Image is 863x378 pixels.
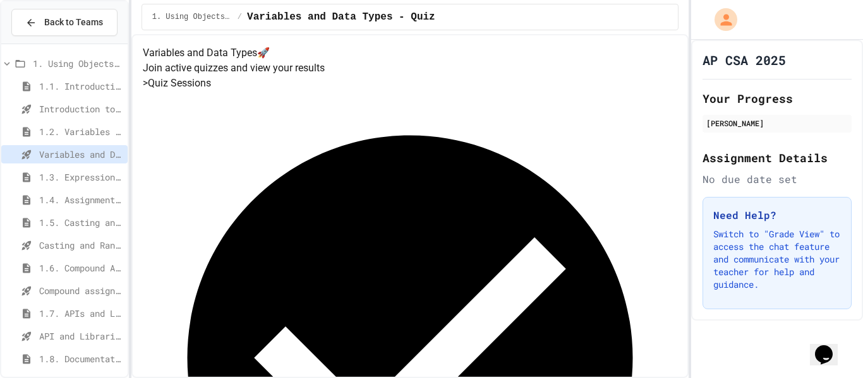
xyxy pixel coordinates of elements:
[703,172,852,187] div: No due date set
[39,307,123,320] span: 1.7. APIs and Libraries
[713,208,841,223] h3: Need Help?
[703,90,852,107] h2: Your Progress
[238,12,242,22] span: /
[44,16,103,29] span: Back to Teams
[143,61,678,76] p: Join active quizzes and view your results
[701,5,740,34] div: My Account
[152,12,232,22] span: 1. Using Objects and Methods
[143,76,678,91] h5: > Quiz Sessions
[713,228,841,291] p: Switch to "Grade View" to access the chat feature and communicate with your teacher for help and ...
[39,80,123,93] span: 1.1. Introduction to Algorithms, Programming, and Compilers
[39,125,123,138] span: 1.2. Variables and Data Types
[39,352,123,365] span: 1.8. Documentation with Comments and Preconditions
[143,45,678,61] h4: Variables and Data Types 🚀
[39,261,123,275] span: 1.6. Compound Assignment Operators
[39,148,123,161] span: Variables and Data Types - Quiz
[33,57,123,70] span: 1. Using Objects and Methods
[11,9,118,36] button: Back to Teams
[810,328,850,365] iframe: chat widget
[703,51,786,69] h1: AP CSA 2025
[706,117,848,129] div: [PERSON_NAME]
[39,102,123,115] span: Introduction to Algorithms, Programming, and Compilers
[703,149,852,167] h2: Assignment Details
[39,239,123,252] span: Casting and Ranges of variables - Quiz
[39,193,123,206] span: 1.4. Assignment and Input
[247,9,435,25] span: Variables and Data Types - Quiz
[39,329,123,343] span: API and Libraries - Topic 1.7
[39,284,123,297] span: Compound assignment operators - Quiz
[39,216,123,229] span: 1.5. Casting and Ranges of Values
[39,170,123,184] span: 1.3. Expressions and Output [New]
